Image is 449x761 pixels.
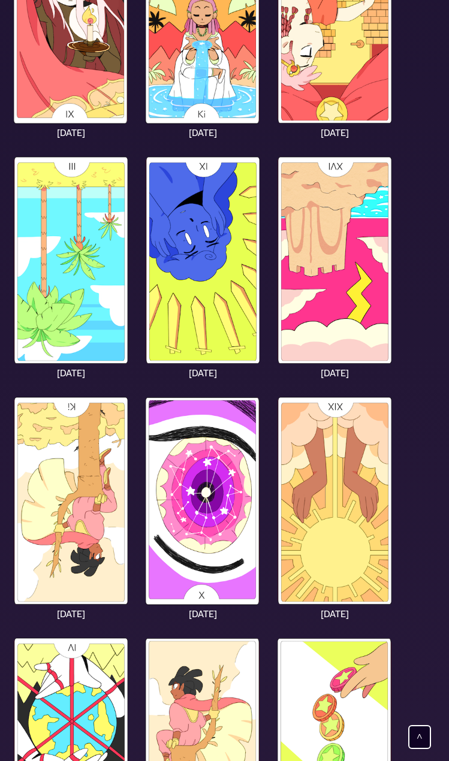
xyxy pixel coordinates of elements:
p: [DATE] [11,126,131,140]
p: [DATE] [143,366,263,380]
img: August 7, 2025 [11,395,131,606]
p: [DATE] [143,607,263,621]
img: August 6, 2025 [143,395,263,606]
img: August 8, 2025 [275,155,394,366]
p: [DATE] [11,607,131,621]
img: August 10, 2025 [11,155,131,366]
p: [DATE] [11,366,131,380]
button: ^ [408,725,431,749]
p: [DATE] [143,126,263,140]
img: August 5, 2025 [275,395,394,606]
p: [DATE] [275,607,394,621]
img: August 9, 2025 [143,155,263,366]
p: [DATE] [275,126,394,140]
p: [DATE] [275,366,394,380]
